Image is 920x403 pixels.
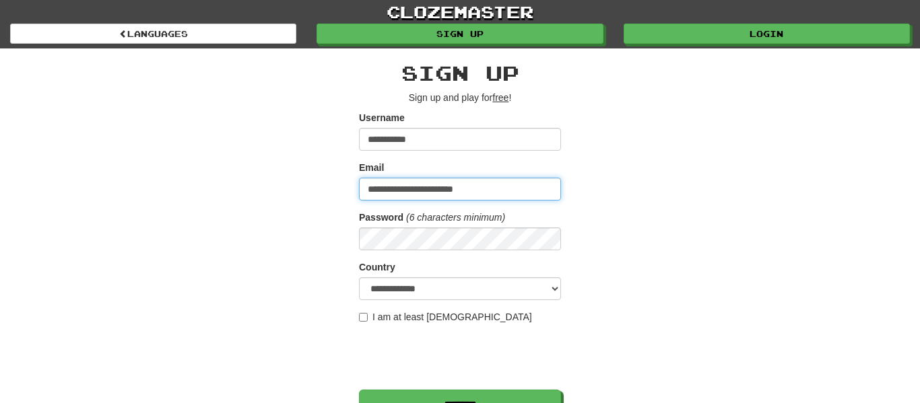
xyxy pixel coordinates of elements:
h2: Sign up [359,62,561,84]
a: Languages [10,24,296,44]
label: Username [359,111,405,124]
label: Country [359,260,395,274]
u: free [492,92,508,103]
label: Password [359,211,403,224]
input: I am at least [DEMOGRAPHIC_DATA] [359,313,368,322]
label: I am at least [DEMOGRAPHIC_DATA] [359,310,532,324]
a: Login [624,24,910,44]
a: Sign up [317,24,603,44]
label: Email [359,161,384,174]
iframe: reCAPTCHA [359,330,564,383]
em: (6 characters minimum) [406,212,505,223]
p: Sign up and play for ! [359,91,561,104]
